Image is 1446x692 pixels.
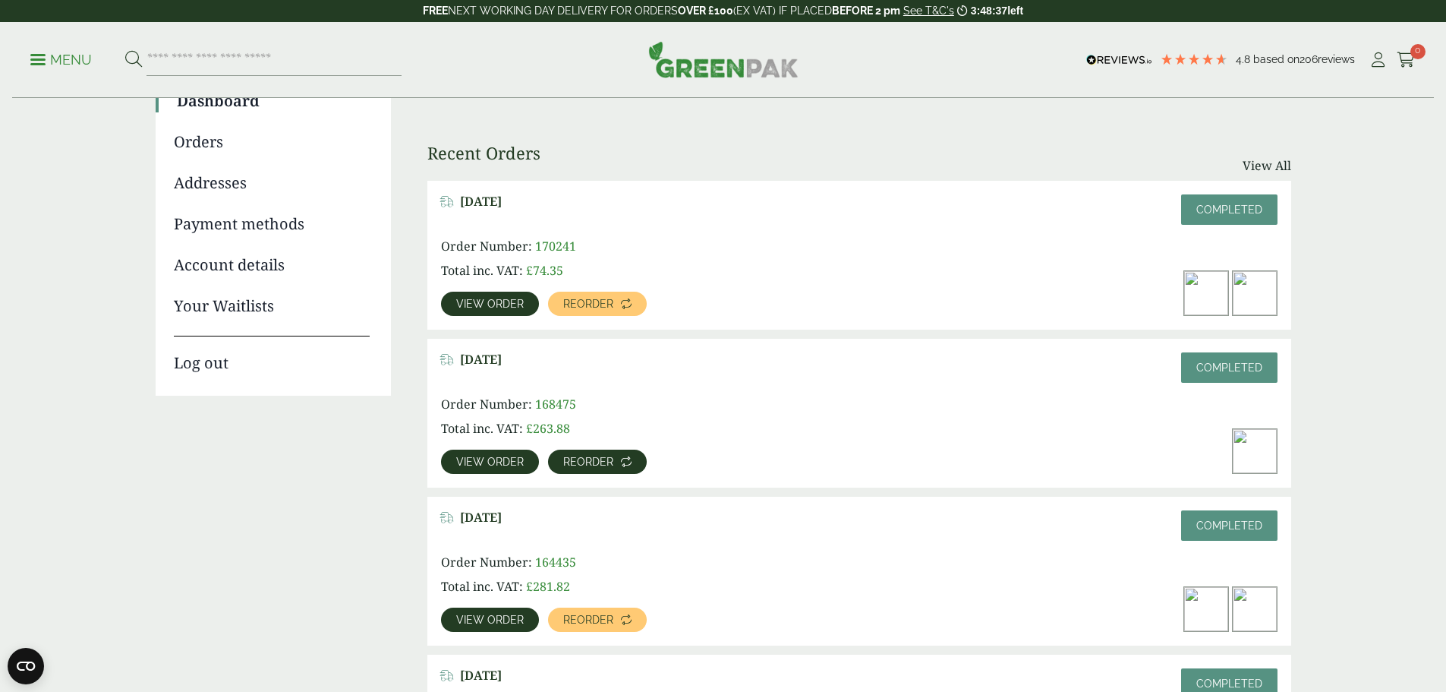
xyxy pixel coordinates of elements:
[526,420,533,437] span: £
[1236,53,1253,65] span: 4.8
[441,262,523,279] span: Total inc. VAT:
[832,5,900,17] strong: BEFORE 2 pm
[441,420,523,437] span: Total inc. VAT:
[427,143,540,163] h3: Recent Orders
[563,299,613,309] span: Reorder
[174,295,370,318] a: Your Waitlists
[1196,362,1262,374] span: Completed
[1397,49,1416,71] a: 0
[678,5,733,17] strong: OVER £100
[441,450,539,474] a: View order
[1369,52,1388,68] i: My Account
[526,578,570,595] bdi: 281.82
[548,608,647,632] a: Reorder
[526,262,533,279] span: £
[526,420,570,437] bdi: 263.88
[535,396,576,412] span: 168475
[1160,52,1228,66] div: 4.79 Stars
[460,510,502,525] span: [DATE]
[30,51,92,66] a: Menu
[441,292,539,316] a: View order
[1233,271,1277,315] img: No-8-Deli-Box-with-Prawn-Chicken-Stir-Fry-300x217.jpg
[456,457,524,467] span: View order
[1196,520,1262,532] span: Completed
[548,450,647,474] a: Reorder
[30,51,92,69] p: Menu
[526,262,563,279] bdi: 74.35
[8,648,44,684] button: Open CMP widget
[174,131,370,153] a: Orders
[1318,53,1355,65] span: reviews
[460,194,502,209] span: [DATE]
[423,5,448,17] strong: FREE
[1196,204,1262,216] span: Completed
[1196,678,1262,690] span: Completed
[1184,587,1228,631] img: IMG_5941-Large-300x200.jpg
[1300,53,1318,65] span: 206
[563,457,613,467] span: Reorder
[456,299,524,309] span: View order
[648,41,799,77] img: GreenPak Supplies
[1086,55,1152,65] img: REVIEWS.io
[535,238,576,254] span: 170241
[1233,429,1277,473] img: IMG_5941-Large-300x200.jpg
[174,213,370,235] a: Payment methods
[177,90,370,112] a: Dashboard
[548,292,647,316] a: Reorder
[563,615,613,625] span: Reorder
[1233,587,1277,631] img: dsc_0111a_1_3-300x449.jpg
[1184,271,1228,315] img: Standard-Black-Chip-Scoop-Large-300x200.jpg
[1397,52,1416,68] i: Cart
[174,254,370,276] a: Account details
[460,668,502,683] span: [DATE]
[1253,53,1300,65] span: Based on
[971,5,1007,17] span: 3:48:37
[441,578,523,595] span: Total inc. VAT:
[535,554,576,570] span: 164435
[456,615,524,625] span: View order
[441,608,539,632] a: View order
[441,238,532,254] span: Order Number:
[174,172,370,194] a: Addresses
[441,396,532,412] span: Order Number:
[174,336,370,374] a: Log out
[1243,156,1291,175] a: View All
[1410,44,1426,59] span: 0
[526,578,533,595] span: £
[460,352,502,367] span: [DATE]
[1007,5,1023,17] span: left
[903,5,954,17] a: See T&C's
[441,554,532,570] span: Order Number:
